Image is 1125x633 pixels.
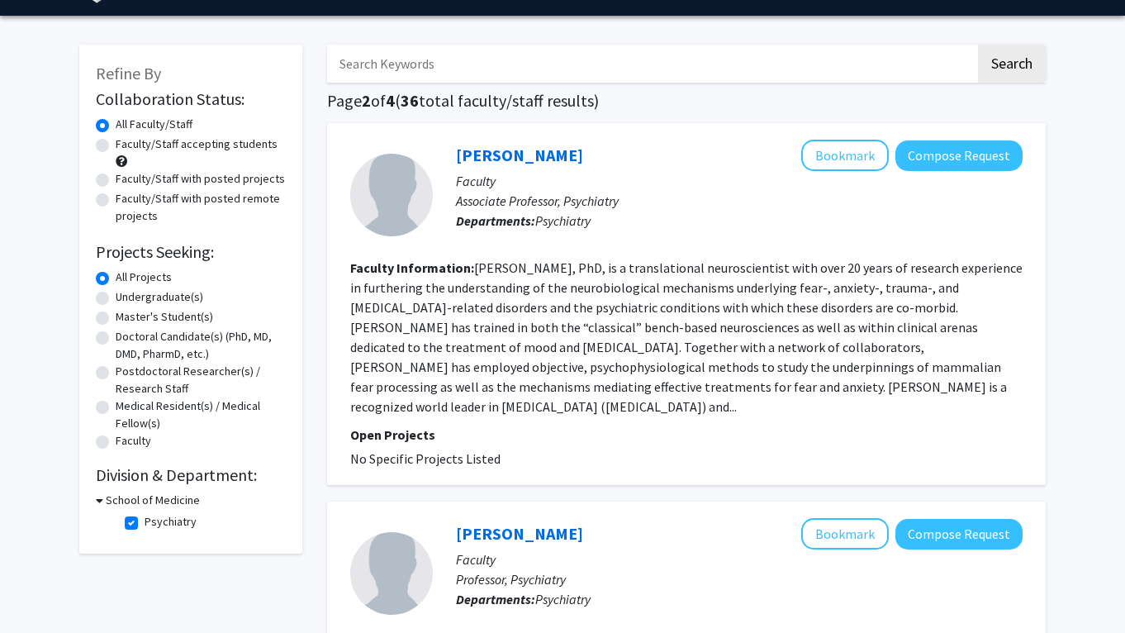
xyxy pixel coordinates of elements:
[116,328,286,363] label: Doctoral Candidate(s) (PhD, MD, DMD, PharmD, etc.)
[106,492,200,509] h3: School of Medicine
[96,465,286,485] h2: Division & Department:
[145,513,197,531] label: Psychiatry
[12,559,70,621] iframe: Chat
[535,212,591,229] span: Psychiatry
[116,288,203,306] label: Undergraduate(s)
[116,432,151,450] label: Faculty
[116,269,172,286] label: All Projects
[116,363,286,397] label: Postdoctoral Researcher(s) / Research Staff
[978,45,1046,83] button: Search
[96,89,286,109] h2: Collaboration Status:
[456,191,1023,211] p: Associate Professor, Psychiatry
[456,171,1023,191] p: Faculty
[116,116,192,133] label: All Faculty/Staff
[456,550,1023,569] p: Faculty
[116,136,278,153] label: Faculty/Staff accepting students
[362,90,371,111] span: 2
[456,145,583,165] a: [PERSON_NAME]
[116,397,286,432] label: Medical Resident(s) / Medical Fellow(s)
[350,425,1023,445] p: Open Projects
[327,91,1046,111] h1: Page of ( total faculty/staff results)
[456,591,535,607] b: Departments:
[801,518,889,550] button: Add Tanja Jovanovic to Bookmarks
[350,259,1023,415] fg-read-more: [PERSON_NAME], PhD, is a translational neuroscientist with over 20 years of research experience i...
[350,259,474,276] b: Faculty Information:
[535,591,591,607] span: Psychiatry
[96,63,161,83] span: Refine By
[350,450,501,467] span: No Specific Projects Listed
[96,242,286,262] h2: Projects Seeking:
[895,140,1023,171] button: Compose Request to Seth Norrholm
[116,308,213,326] label: Master's Student(s)
[116,190,286,225] label: Faculty/Staff with posted remote projects
[456,212,535,229] b: Departments:
[401,90,419,111] span: 36
[456,569,1023,589] p: Professor, Psychiatry
[116,170,285,188] label: Faculty/Staff with posted projects
[327,45,975,83] input: Search Keywords
[895,519,1023,550] button: Compose Request to Tanja Jovanovic
[456,523,583,544] a: [PERSON_NAME]
[801,140,889,171] button: Add Seth Norrholm to Bookmarks
[386,90,395,111] span: 4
